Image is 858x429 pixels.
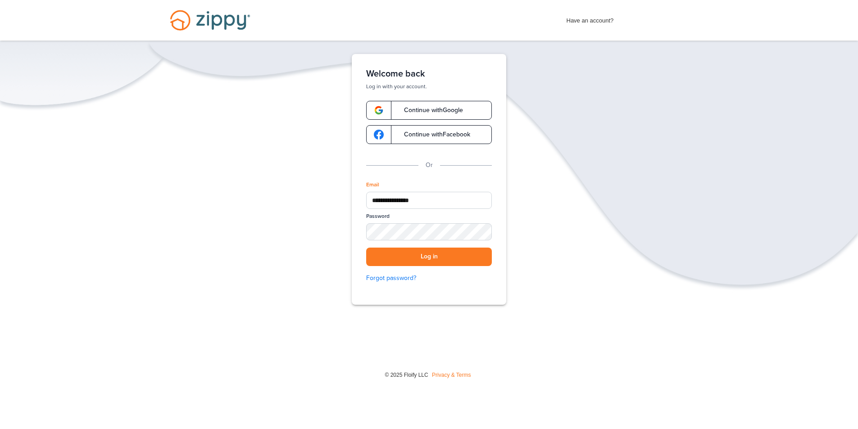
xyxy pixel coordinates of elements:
label: Password [366,212,390,220]
p: Log in with your account. [366,83,492,90]
label: Email [366,181,379,189]
img: google-logo [374,105,384,115]
p: Or [426,160,433,170]
span: Continue with Google [395,107,463,113]
h1: Welcome back [366,68,492,79]
span: Have an account? [567,11,614,26]
img: google-logo [374,130,384,140]
input: Password [366,223,492,240]
button: Log in [366,248,492,266]
a: google-logoContinue withFacebook [366,125,492,144]
input: Email [366,192,492,209]
a: Forgot password? [366,273,492,283]
span: Continue with Facebook [395,131,470,138]
a: Privacy & Terms [432,372,471,378]
span: © 2025 Floify LLC [385,372,428,378]
a: google-logoContinue withGoogle [366,101,492,120]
